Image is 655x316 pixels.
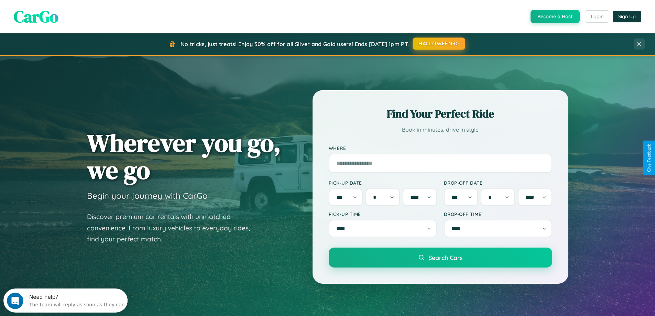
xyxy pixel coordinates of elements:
[413,37,465,50] button: HALLOWEEN30
[329,211,437,217] label: Pick-up Time
[329,125,552,135] p: Book in minutes, drive in style
[329,145,552,151] label: Where
[87,190,208,201] h3: Begin your journey with CarGo
[3,288,128,313] iframe: Intercom live chat discovery launcher
[26,6,121,11] div: Need help?
[329,180,437,186] label: Pick-up Date
[428,254,462,261] span: Search Cars
[26,11,121,19] div: The team will reply as soon as they can
[444,211,552,217] label: Drop-off Time
[613,11,641,22] button: Sign Up
[14,5,58,28] span: CarGo
[87,129,281,184] h1: Wherever you go, we go
[3,3,128,22] div: Open Intercom Messenger
[181,41,409,47] span: No tricks, just treats! Enjoy 30% off for all Silver and Gold users! Ends [DATE] 1pm PT.
[87,211,259,245] p: Discover premium car rentals with unmatched convenience. From luxury vehicles to everyday rides, ...
[329,248,552,268] button: Search Cars
[531,10,580,23] button: Become a Host
[444,180,552,186] label: Drop-off Date
[7,293,23,309] iframe: Intercom live chat
[585,10,609,23] button: Login
[329,106,552,121] h2: Find Your Perfect Ride
[647,144,652,172] div: Give Feedback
